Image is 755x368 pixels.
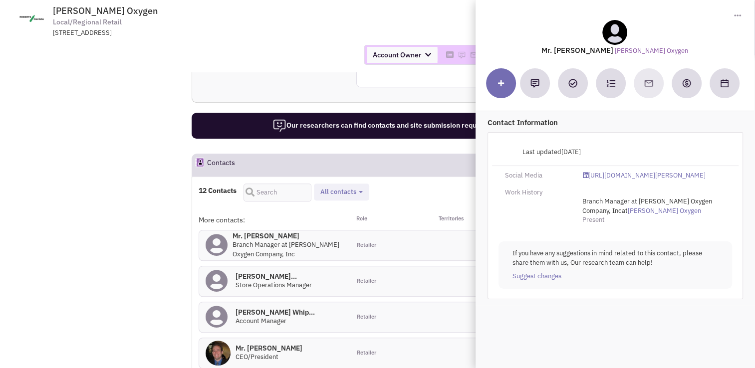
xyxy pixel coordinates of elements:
div: Last updated [499,143,587,162]
a: Suggest changes [512,272,561,281]
img: teammate.png [602,20,627,45]
h4: [PERSON_NAME] Whip... [236,308,315,317]
span: Retailer [356,349,376,357]
span: CEO/President [236,353,278,361]
img: Subscribe to a cadence [606,79,615,88]
img: Please add to your accounts [470,51,478,59]
span: Retailer [356,241,376,249]
input: Search [244,184,311,201]
div: Social Media [499,171,576,181]
img: mZx4nD8OgUONI5vA7uUbsQ.jpg [206,341,231,366]
p: Contact Information [488,117,743,128]
span: Account Manager [236,317,286,325]
span: Account Owner [367,47,437,63]
span: Retailer [356,277,376,285]
h4: Mr. [PERSON_NAME] [233,231,344,240]
button: All contacts [317,187,366,197]
h4: 12 Contacts [199,186,237,195]
a: [PERSON_NAME] Oxygen [615,46,688,56]
img: www.robertsoxygen.com [8,6,54,31]
span: Retailer [356,313,376,321]
div: [STREET_ADDRESS] [53,28,313,38]
lable: Mr. [PERSON_NAME] [541,45,613,55]
img: Add a Task [568,79,577,88]
div: More contacts: [199,215,350,225]
span: [DATE] [561,148,581,156]
span: Present [582,215,605,224]
h4: [PERSON_NAME]... [236,272,312,281]
img: Schedule a Meeting [721,79,729,87]
h2: Contacts [207,154,235,176]
img: Create a deal [682,78,692,88]
span: Local/Regional Retail [53,17,122,27]
a: [URL][DOMAIN_NAME][PERSON_NAME] [583,171,706,181]
span: All contacts [320,187,356,196]
p: If you have any suggestions in mind related to this contact, please share them with us, Our resea... [512,249,718,267]
span: at [582,197,712,215]
img: Please add to your accounts [458,51,466,59]
span: Store Operations Manager [236,281,312,289]
a: [PERSON_NAME] Oxygen [628,206,701,216]
span: Branch Manager at [PERSON_NAME] Oxygen Company, Inc [582,197,712,215]
span: [PERSON_NAME] Oxygen [53,5,158,16]
img: icon-researcher-20.png [272,119,286,133]
div: Role [350,215,426,225]
h4: Mr. [PERSON_NAME] [236,344,302,353]
div: Territories [426,215,502,225]
img: Add a note [530,79,539,88]
span: Our researchers can find contacts and site submission requirements [272,121,505,130]
div: Work History [499,188,576,197]
span: Branch Manager at [PERSON_NAME] Oxygen Company, Inc [233,240,339,258]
